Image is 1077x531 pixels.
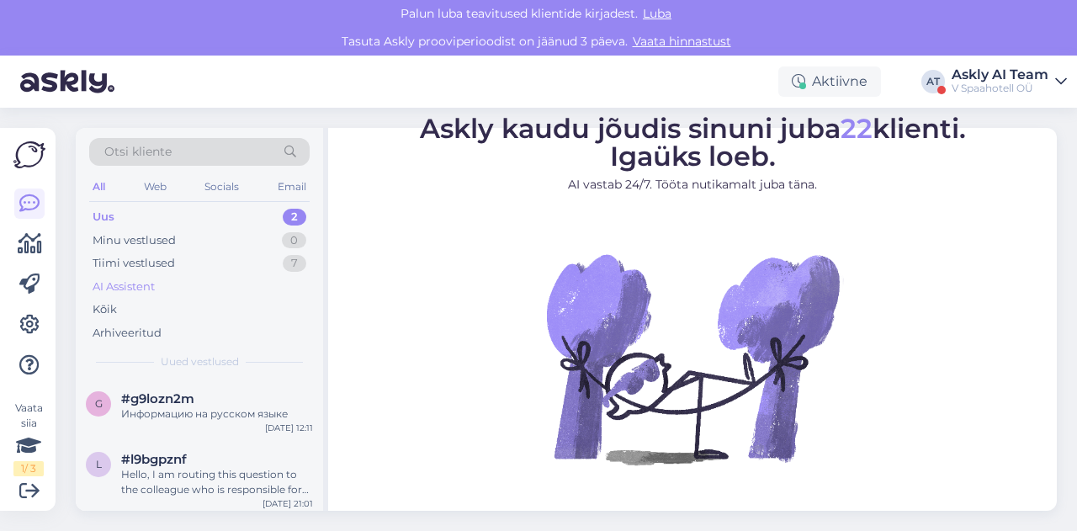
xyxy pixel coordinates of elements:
[201,176,242,198] div: Socials
[628,34,736,49] a: Vaata hinnastust
[282,232,306,249] div: 0
[283,255,306,272] div: 7
[121,391,194,406] span: #g9lozn2m
[93,279,155,295] div: AI Assistent
[13,141,45,168] img: Askly Logo
[93,255,175,272] div: Tiimi vestlused
[952,68,1067,95] a: Askly AI TeamV Spaahotell OÜ
[638,6,676,21] span: Luba
[921,70,945,93] div: AT
[93,325,162,342] div: Arhiveeritud
[104,143,172,161] span: Otsi kliente
[283,209,306,226] div: 2
[121,467,313,497] div: Hello, I am routing this question to the colleague who is responsible for this topic. The reply m...
[96,458,102,470] span: l
[89,176,109,198] div: All
[274,176,310,198] div: Email
[841,112,873,145] span: 22
[420,112,966,173] span: Askly kaudu jõudis sinuni juba klienti. Igaüks loeb.
[13,401,44,476] div: Vaata siia
[420,176,966,194] p: AI vastab 24/7. Tööta nutikamalt juba täna.
[952,82,1048,95] div: V Spaahotell OÜ
[263,497,313,510] div: [DATE] 21:01
[952,68,1048,82] div: Askly AI Team
[161,354,239,369] span: Uued vestlused
[778,66,881,97] div: Aktiivne
[93,232,176,249] div: Minu vestlused
[13,461,44,476] div: 1 / 3
[141,176,170,198] div: Web
[93,301,117,318] div: Kõik
[121,452,187,467] span: #l9bgpznf
[95,397,103,410] span: g
[93,209,114,226] div: Uus
[265,422,313,434] div: [DATE] 12:11
[121,406,313,422] div: Информацию на русском языке
[541,207,844,510] img: No Chat active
